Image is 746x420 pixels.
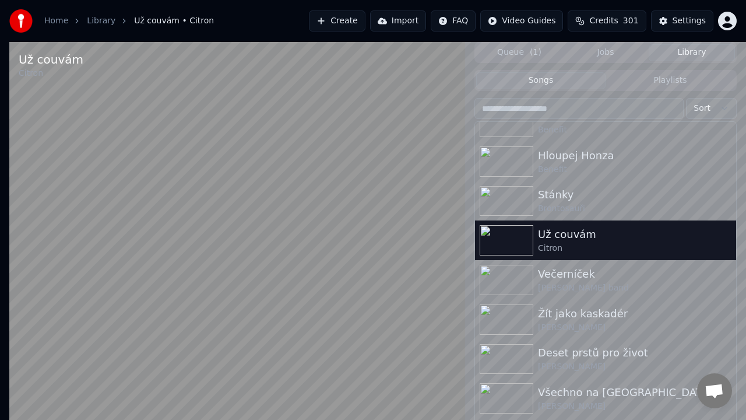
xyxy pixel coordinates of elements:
[538,226,731,243] div: Už couvám
[19,51,83,68] div: Už couvám
[538,124,731,136] div: Benefit
[309,10,365,32] button: Create
[538,203,731,215] div: Brontosauři
[370,10,426,32] button: Import
[538,401,731,412] div: [PERSON_NAME]
[568,10,646,32] button: Credits301
[87,15,115,27] a: Library
[538,345,731,361] div: Deset prstů pro život
[538,164,731,176] div: Benefit
[538,148,731,164] div: Hloupej Honza
[673,15,706,27] div: Settings
[694,103,710,114] span: Sort
[623,15,639,27] span: 301
[538,243,731,254] div: Citron
[530,47,541,58] span: ( 1 )
[538,384,731,401] div: Všechno na [GEOGRAPHIC_DATA]
[9,9,33,33] img: youka
[476,44,562,61] button: Queue
[19,68,83,79] div: Citron
[589,15,618,27] span: Credits
[480,10,563,32] button: Video Guides
[697,373,732,408] div: Otevřený chat
[44,15,68,27] a: Home
[651,10,713,32] button: Settings
[134,15,214,27] span: Už couvám • Citron
[538,187,731,203] div: Stánky
[649,44,735,61] button: Library
[431,10,476,32] button: FAQ
[538,306,731,322] div: Žít jako kaskadér
[562,44,649,61] button: Jobs
[44,15,214,27] nav: breadcrumb
[538,361,731,373] div: [PERSON_NAME]
[476,72,606,89] button: Songs
[606,72,735,89] button: Playlists
[538,282,731,294] div: [PERSON_NAME] band
[538,266,731,282] div: Večerníček
[538,322,731,334] div: [PERSON_NAME]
